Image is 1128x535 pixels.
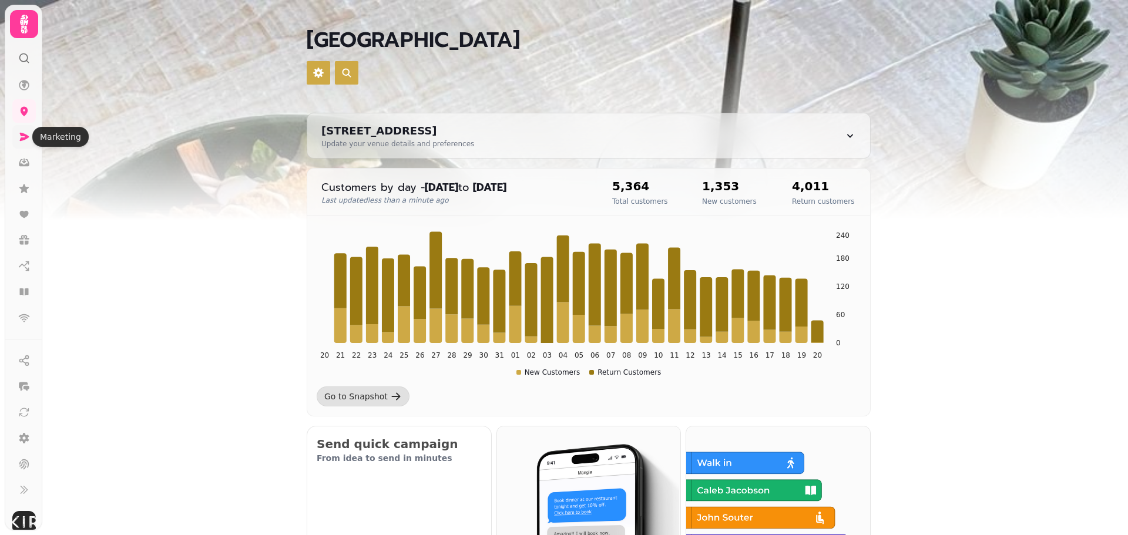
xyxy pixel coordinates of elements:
tspan: 24 [384,351,392,359]
tspan: 04 [559,351,568,359]
tspan: 180 [836,254,850,263]
tspan: 09 [638,351,647,359]
p: From idea to send in minutes [317,452,482,464]
div: Return Customers [589,368,661,377]
tspan: 17 [766,351,774,359]
div: [STREET_ADDRESS] [321,123,474,139]
p: New customers [702,197,757,206]
tspan: 31 [495,351,504,359]
p: Total customers [612,197,668,206]
tspan: 18 [781,351,790,359]
tspan: 19 [797,351,806,359]
div: New Customers [516,368,580,377]
h2: 1,353 [702,178,757,194]
button: User avatar [10,511,38,534]
tspan: 21 [336,351,345,359]
h2: 4,011 [792,178,854,194]
tspan: 30 [479,351,488,359]
strong: [DATE] [473,179,506,196]
strong: [DATE] [425,179,458,196]
tspan: 05 [575,351,583,359]
tspan: 28 [447,351,456,359]
div: Marketing [32,127,89,147]
tspan: 11 [670,351,679,359]
tspan: 23 [368,351,377,359]
tspan: 02 [527,351,536,359]
h2: Send quick campaign [317,436,482,452]
tspan: 22 [352,351,361,359]
tspan: 0 [836,339,841,347]
tspan: 10 [654,351,663,359]
tspan: 20 [813,351,822,359]
tspan: 29 [463,351,472,359]
p: Return customers [792,197,854,206]
tspan: 07 [606,351,615,359]
p: Last updated less than a minute ago [321,196,589,205]
tspan: 01 [511,351,520,359]
div: Update your venue details and preferences [321,139,474,149]
tspan: 60 [836,311,845,319]
div: Go to Snapshot [324,391,388,402]
p: Customers by day - to [321,179,589,196]
a: Go to Snapshot [317,386,409,406]
tspan: 26 [415,351,424,359]
tspan: 14 [717,351,726,359]
tspan: 27 [431,351,440,359]
h2: 5,364 [612,178,668,194]
tspan: 08 [622,351,631,359]
tspan: 240 [836,231,850,240]
tspan: 16 [750,351,758,359]
tspan: 06 [590,351,599,359]
img: User avatar [12,511,36,534]
tspan: 20 [320,351,329,359]
tspan: 03 [543,351,552,359]
tspan: 13 [701,351,710,359]
tspan: 12 [686,351,694,359]
tspan: 25 [399,351,408,359]
tspan: 120 [836,282,850,291]
tspan: 15 [734,351,743,359]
